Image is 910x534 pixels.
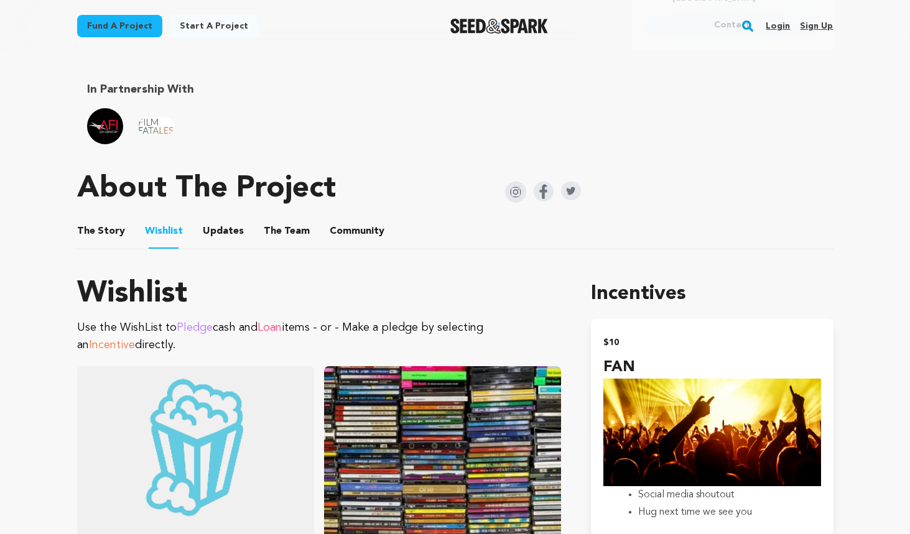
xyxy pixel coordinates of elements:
[766,16,790,36] a: Login
[534,182,554,201] img: Seed&Spark Facebook Icon
[450,19,548,34] a: Seed&Spark Homepage
[264,224,282,239] span: The
[330,224,384,239] span: Community
[177,322,213,333] span: Pledge
[77,224,95,239] span: The
[258,322,282,333] span: Loan
[591,279,833,309] h1: Incentives
[264,224,310,239] span: Team
[77,319,562,354] p: Use the WishList to cash and items - or - Make a pledge by selecting an directly.
[77,224,125,239] span: Story
[77,279,562,309] h1: Wishlist
[638,504,806,521] li: Hug next time we see you
[603,356,820,379] h4: FAN
[170,15,258,37] a: Start a project
[145,224,183,239] span: Wishlist
[87,81,445,98] h2: In Partnership With
[77,174,336,204] h1: About The Project
[450,19,548,34] img: Seed&Spark Logo Dark Mode
[505,182,526,203] img: Seed&Spark Instagram Icon
[800,16,833,36] a: Sign up
[87,108,123,144] img: AFI Directing Workshop for Women
[603,334,820,351] h2: $10
[603,379,820,486] img: 1552100433-fan_resized.png
[561,182,581,200] img: Seed&Spark Twitter Icon
[203,224,244,239] span: Updates
[138,117,174,134] img: Film Fatales
[638,486,806,504] li: Social media shoutout
[77,15,162,37] a: Fund a project
[89,339,135,351] span: Incentive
